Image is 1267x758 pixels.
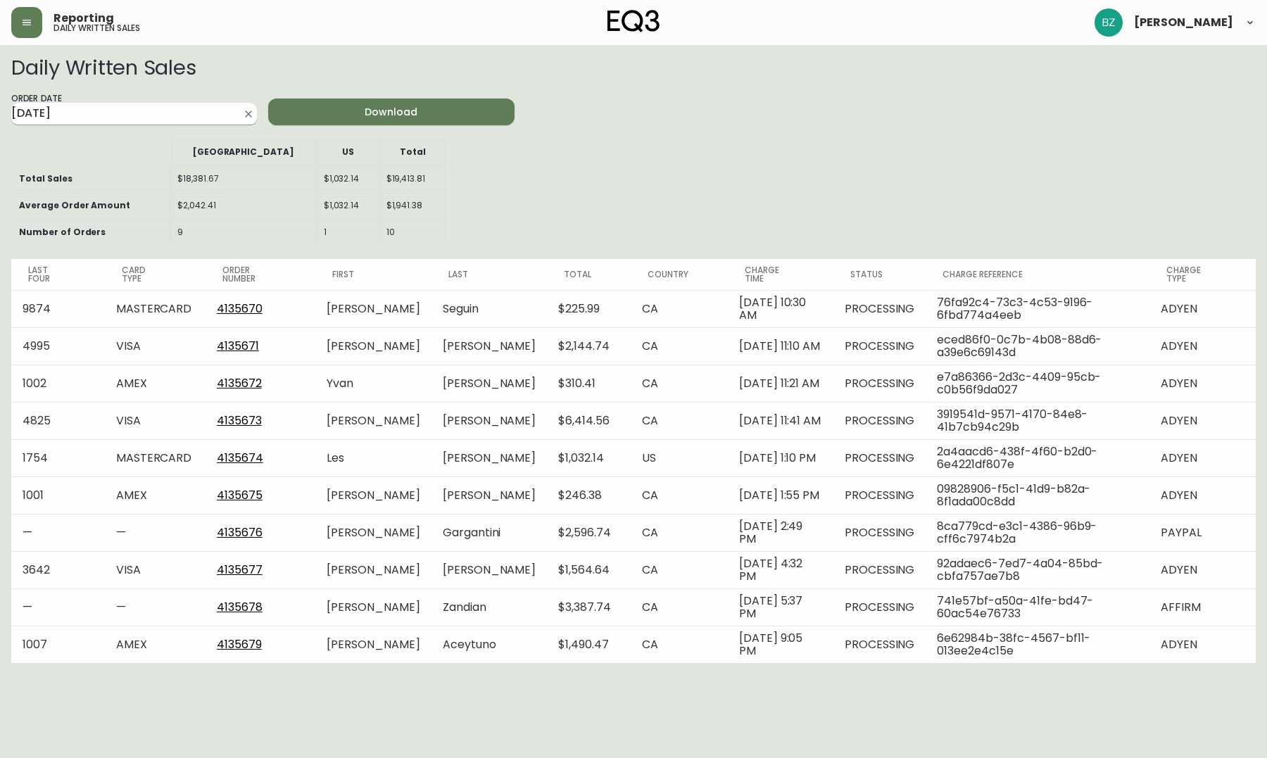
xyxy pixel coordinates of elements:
td: PROCESSING [833,327,926,365]
th: Card Type [105,259,206,290]
td: AFFIRM [1149,588,1256,626]
td: $2,144.74 [547,327,631,365]
a: 4135677 [217,562,263,578]
a: 4135674 [217,450,263,466]
td: Les [315,439,431,476]
td: $1,032.14 [547,439,631,476]
b: Average Order Amount [19,199,130,211]
td: [PERSON_NAME] [315,626,431,663]
td: ADYEN [1149,626,1256,663]
td: 09828906-f5c1-41d9-b82a-8f1ada00c8dd [926,476,1149,514]
td: [DATE] 10:30 AM [728,290,833,327]
td: 76fa92c4-73c3-4c53-9196-6fbd774a4eeb [926,290,1149,327]
td: [PERSON_NAME] [431,402,547,439]
td: [PERSON_NAME] [315,514,431,551]
td: ADYEN [1149,551,1256,588]
td: CA [631,365,728,402]
td: MASTERCARD [105,439,206,476]
td: [DATE] 2:49 PM [728,514,833,551]
td: [DATE] 11:41 AM [728,402,833,439]
a: 4135672 [217,375,262,391]
td: 3919541d-9571-4170-84e8-41b7cb94c29b [926,402,1149,439]
td: PAYPAL [1149,514,1256,551]
td: CA [631,626,728,663]
td: $3,387.74 [547,588,631,626]
a: 4135676 [217,524,263,541]
td: ADYEN [1149,327,1256,365]
td: CA [631,327,728,365]
td: [DATE] 1:55 PM [728,476,833,514]
th: Total [547,259,631,290]
td: $1,490.47 [547,626,631,663]
td: 8ca779cd-e3c1-4386-96b9-cff6c7974b2a [926,514,1149,551]
td: AMEX [105,365,206,402]
td: [PERSON_NAME] [315,476,431,514]
td: PROCESSING [833,402,926,439]
a: 4135670 [217,301,263,317]
td: 1754 [11,439,105,476]
h5: daily written sales [53,24,140,32]
th: Order Number [206,259,315,290]
td: 1 [317,220,379,245]
td: [PERSON_NAME] [315,588,431,626]
span: Download [279,103,503,121]
td: 92adaec6-7ed7-4a04-85bd-cbfa757ae7b8 [926,551,1149,588]
td: $2,042.41 [171,193,316,218]
td: $19,413.81 [380,166,446,191]
img: logo [607,10,660,32]
td: 10 [380,220,446,245]
td: [DATE] 1:10 PM [728,439,833,476]
a: 4135673 [217,412,262,429]
td: ADYEN [1149,476,1256,514]
td: ADYEN [1149,365,1256,402]
td: $1,032.14 [317,193,379,218]
td: $1,564.64 [547,551,631,588]
th: US [317,139,379,165]
td: AMEX [105,476,206,514]
b: Total Sales [19,172,73,184]
td: — [11,588,105,626]
th: [GEOGRAPHIC_DATA] [171,139,316,165]
td: [DATE] 9:05 PM [728,626,833,663]
td: CA [631,588,728,626]
td: [PERSON_NAME] [431,551,547,588]
td: $2,596.74 [547,514,631,551]
td: [PERSON_NAME] [315,290,431,327]
th: Total [380,139,446,165]
span: Reporting [53,13,114,24]
td: 1007 [11,626,105,663]
b: Number of Orders [19,226,106,238]
th: Charge Type [1149,259,1256,290]
td: MASTERCARD [105,290,206,327]
button: Download [268,99,514,125]
a: 4135678 [217,599,263,615]
td: PROCESSING [833,551,926,588]
td: — [105,588,206,626]
td: Aceytuno [431,626,547,663]
td: $310.41 [547,365,631,402]
td: 1002 [11,365,105,402]
td: Zandian [431,588,547,626]
td: [PERSON_NAME] [431,476,547,514]
td: 741e57bf-a50a-41fe-bd47-60ac54e76733 [926,588,1149,626]
th: Charge Time [728,259,833,290]
td: — [105,514,206,551]
th: First [315,259,431,290]
td: PROCESSING [833,514,926,551]
td: CA [631,402,728,439]
td: CA [631,514,728,551]
td: [DATE] 11:21 AM [728,365,833,402]
td: [DATE] 5:37 PM [728,588,833,626]
td: e7a86366-2d3c-4409-95cb-c0b56f9da027 [926,365,1149,402]
td: AMEX [105,626,206,663]
td: eced86f0-0c7b-4b08-88d6-a39e6c69143d [926,327,1149,365]
th: Last Four [11,259,105,290]
th: Last [431,259,547,290]
td: ADYEN [1149,402,1256,439]
td: PROCESSING [833,365,926,402]
td: ADYEN [1149,439,1256,476]
a: 4135679 [217,636,262,652]
td: $1,941.38 [380,193,446,218]
td: US [631,439,728,476]
td: PROCESSING [833,476,926,514]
